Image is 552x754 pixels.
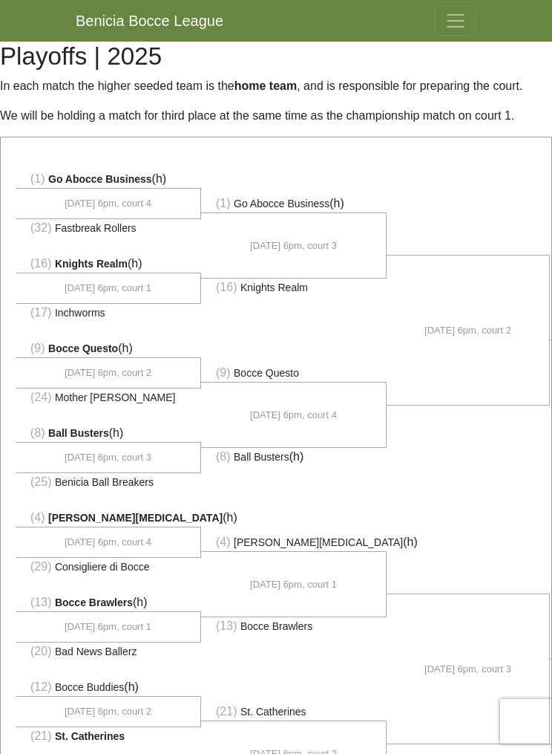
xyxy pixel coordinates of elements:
span: Ball Busters [234,451,289,463]
span: Go Abocce Business [234,198,329,209]
span: Bocce Brawlers [240,620,312,632]
strong: home team [234,79,297,92]
span: Go Abocce Business [48,173,152,185]
li: (h) [201,447,387,466]
span: [DATE] 6pm, court 2 [424,323,511,338]
li: (h) [16,424,201,443]
span: (25) [30,475,51,488]
span: (17) [30,306,51,319]
span: St. Catherines [240,706,306,718]
span: (8) [216,450,231,463]
span: [DATE] 6pm, court 1 [65,620,151,634]
span: [DATE] 6pm, court 1 [250,577,337,592]
span: (16) [216,281,237,293]
span: (1) [216,197,231,209]
li: (h) [16,678,201,697]
span: Knights Realm [240,282,308,293]
span: (20) [30,645,51,657]
li: (h) [16,594,201,612]
span: (4) [30,511,45,524]
span: (13) [216,620,237,632]
span: [PERSON_NAME][MEDICAL_DATA] [48,512,223,524]
span: (24) [30,391,51,403]
span: (9) [216,366,231,379]
span: Benicia Ball Breakers [55,476,154,488]
li: (h) [16,509,201,527]
button: Toggle navigation [435,6,476,36]
li: (h) [201,195,387,213]
span: Inchworms [55,307,105,319]
span: St. Catherines [55,730,125,742]
span: (12) [30,680,51,693]
span: (21) [30,729,51,742]
span: (1) [30,172,45,185]
span: Fastbreak Rollers [55,222,137,234]
span: [PERSON_NAME][MEDICAL_DATA] [234,536,403,548]
span: Bocce Questo [234,367,299,379]
span: (4) [216,536,231,548]
span: [DATE] 6pm, court 4 [65,196,151,211]
span: (13) [30,596,51,608]
span: [DATE] 6pm, court 1 [65,281,151,296]
li: (h) [16,170,201,189]
span: Mother [PERSON_NAME] [55,391,176,403]
span: [DATE] 6pm, court 3 [424,662,511,677]
span: (29) [30,560,51,573]
span: Bocce Buddies [55,681,124,693]
span: [DATE] 6pm, court 3 [250,238,337,253]
span: Bocce Brawlers [55,597,133,608]
span: (16) [30,257,51,270]
span: [DATE] 6pm, court 2 [65,365,151,380]
li: (h) [16,255,201,273]
li: (h) [201,533,387,552]
li: (h) [16,339,201,358]
span: Bad News Ballerz [55,646,137,657]
span: (21) [216,705,237,718]
span: (8) [30,426,45,439]
span: Bocce Questo [48,342,118,354]
span: [DATE] 6pm, court 2 [65,704,151,719]
span: [DATE] 6pm, court 3 [65,450,151,465]
span: Consigliere di Bocce [55,561,150,573]
span: [DATE] 6pm, court 4 [65,535,151,550]
a: Benicia Bocce League [76,6,223,36]
span: (32) [30,221,51,234]
span: Knights Realm [55,258,128,270]
span: Ball Busters [48,427,109,439]
span: [DATE] 6pm, court 4 [250,408,337,423]
span: (9) [30,342,45,354]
